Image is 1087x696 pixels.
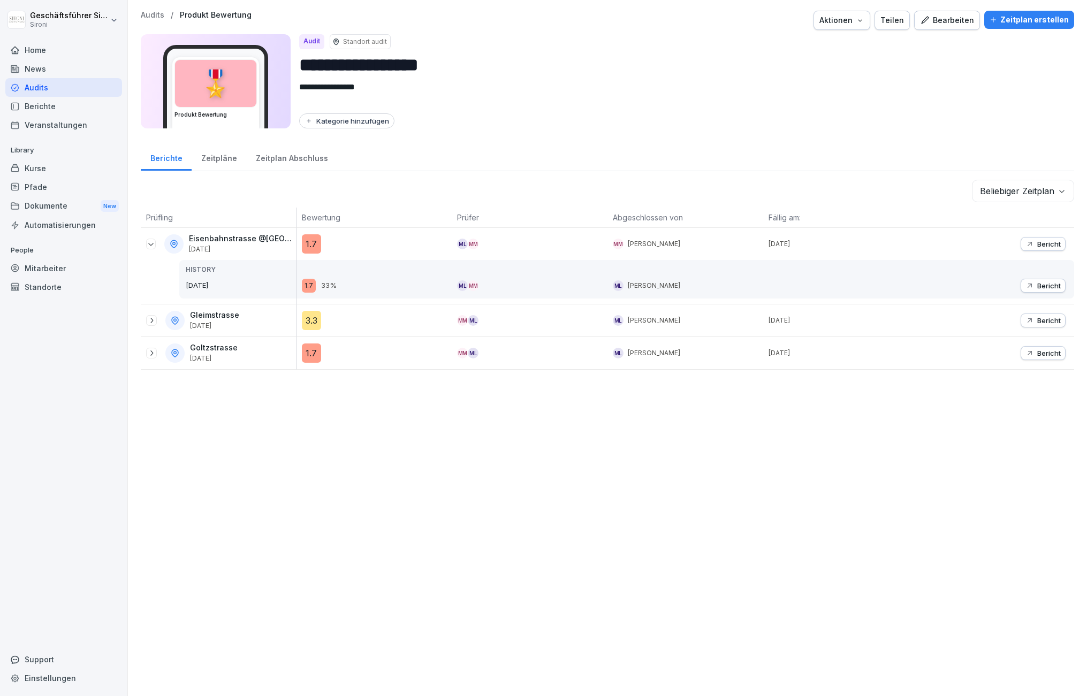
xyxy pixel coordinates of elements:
button: Aktionen [814,11,870,30]
div: Zeitplan erstellen [990,14,1069,26]
a: Mitarbeiter [5,259,122,278]
div: Kategorie hinzufügen [305,117,389,125]
button: Bericht [1021,313,1066,327]
p: Library [5,142,122,159]
div: Support [5,650,122,669]
p: Goltzstrasse [190,343,238,353]
p: Bericht [1037,316,1061,325]
a: News [5,59,122,78]
p: Bewertung [302,212,447,223]
div: MM [457,348,468,358]
p: [DATE] [190,322,239,330]
p: Geschäftsführer Sironi [30,11,108,20]
button: Zeitplan erstellen [984,11,1074,29]
p: HISTORY [186,265,296,274]
p: [PERSON_NAME] [628,348,680,358]
th: Fällig am: [763,208,919,228]
p: People [5,242,122,259]
p: 33% [321,280,337,291]
p: Abgeschlossen von [613,212,758,223]
a: Pfade [5,178,122,196]
div: 1.7 [302,234,321,254]
a: Standorte [5,278,122,296]
div: Teilen [880,14,904,26]
div: ML [468,348,478,358]
p: [DATE] [190,355,238,362]
div: 1.7 [302,343,321,363]
div: Audit [299,34,324,49]
p: Prüfling [146,212,291,223]
div: 3.3 [302,311,321,330]
p: / [171,11,173,20]
div: MM [468,239,478,249]
div: MM [468,280,478,291]
button: Bearbeiten [914,11,980,30]
div: 🎖️ [175,60,256,107]
p: [PERSON_NAME] [628,239,680,249]
button: Bericht [1021,279,1066,293]
a: Audits [5,78,122,97]
p: Gleimstrasse [190,311,239,320]
p: Bericht [1037,281,1061,290]
button: Kategorie hinzufügen [299,113,394,128]
a: Produkt Bewertung [180,11,252,20]
a: Home [5,41,122,59]
p: [DATE] [769,239,919,249]
a: Audits [141,11,164,20]
p: [DATE] [769,316,919,325]
div: ML [613,348,624,358]
p: [PERSON_NAME] [628,316,680,325]
p: [DATE] [186,280,296,291]
a: Zeitplan Abschluss [246,143,337,171]
a: Kurse [5,159,122,178]
div: ML [468,315,478,326]
a: DokumenteNew [5,196,122,216]
p: [DATE] [189,246,294,253]
div: MM [457,315,468,326]
p: [PERSON_NAME] [628,281,680,290]
p: Bericht [1037,240,1061,248]
p: Standort audit [343,37,387,47]
div: ML [613,315,624,326]
div: ML [613,280,624,291]
a: Einstellungen [5,669,122,687]
h3: Produkt Bewertung [174,111,257,119]
div: New [101,200,119,212]
p: [DATE] [769,348,919,358]
a: Berichte [141,143,192,171]
button: Teilen [875,11,910,30]
div: Bearbeiten [920,14,974,26]
div: 1.7 [302,279,316,293]
button: Bericht [1021,237,1066,251]
a: Automatisierungen [5,216,122,234]
button: Bericht [1021,346,1066,360]
div: Aktionen [819,14,864,26]
a: Zeitpläne [192,143,246,171]
div: Dokumente [5,196,122,216]
a: Veranstaltungen [5,116,122,134]
p: Sironi [30,21,108,28]
div: MM [613,239,624,249]
p: Eisenbahnstrasse @[GEOGRAPHIC_DATA] [189,234,294,243]
a: Berichte [5,97,122,116]
div: ML [457,280,468,291]
div: ML [457,239,468,249]
th: Prüfer [452,208,607,228]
